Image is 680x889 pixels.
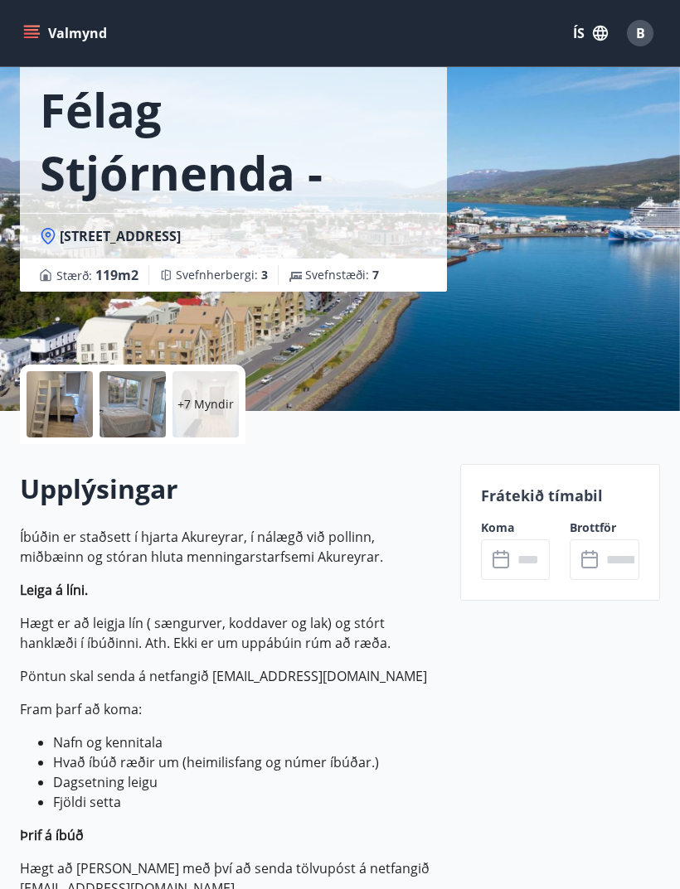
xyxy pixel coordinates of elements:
span: 119 m2 [95,266,138,284]
label: Brottför [570,519,639,536]
span: B [636,24,645,42]
strong: Þrif á íbúð [20,826,84,844]
li: Nafn og kennitala [53,732,440,752]
p: Frátekið tímabil [481,485,639,506]
p: Hægt er að leigja lín ( sængurver, koddaver og lak) og stórt hanklæði í íbúðinni. Ath. Ekki er um... [20,613,440,653]
button: ÍS [564,18,617,48]
li: Hvað íbúð ræðir um (heimilisfang og númer íbúðar.) [53,752,440,772]
li: Dagsetning leigu [53,772,440,792]
span: Svefnherbergi : [176,267,268,283]
strong: Leiga á líni. [20,581,88,599]
p: Fram þarf að koma: [20,699,440,719]
li: Fjöldi setta [53,792,440,812]
p: Pöntun skal senda á netfangið [EMAIL_ADDRESS][DOMAIN_NAME] [20,666,440,686]
p: +7 Myndir [177,396,234,413]
span: Stærð : [56,265,138,285]
span: [STREET_ADDRESS] [60,227,181,245]
label: Koma [481,519,551,536]
span: Svefnstæði : [305,267,379,283]
button: B [620,13,660,53]
span: 7 [372,267,379,283]
span: 3 [261,267,268,283]
h2: Upplýsingar [20,471,440,507]
p: Íbúðin er staðsett í hjarta Akureyrar, í nálægð við pollinn, miðbæinn og stóran hluta menningarst... [20,527,440,567]
h1: Félag Stjórnenda - Austurbrú 10 íb. 201 [40,78,427,204]
button: menu [20,18,114,48]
